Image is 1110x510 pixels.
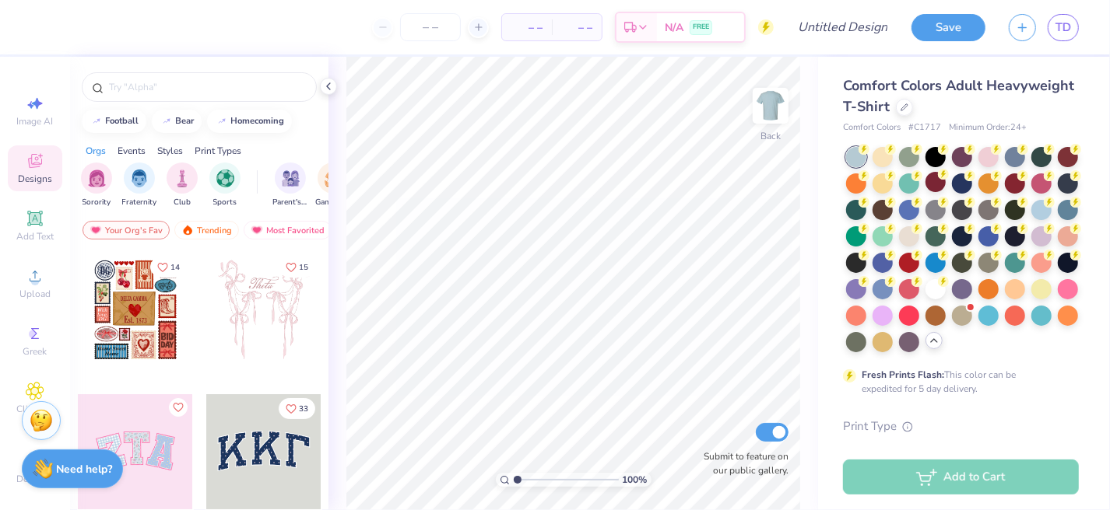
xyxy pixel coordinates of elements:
[16,230,54,243] span: Add Text
[843,76,1074,116] span: Comfort Colors Adult Heavyweight T-Shirt
[81,162,112,208] button: filter button
[299,405,308,413] span: 33
[169,398,188,417] button: Like
[81,162,112,208] div: filter for Sorority
[18,173,52,185] span: Designs
[216,117,228,126] img: trend_line.gif
[843,417,1079,435] div: Print Type
[19,288,51,300] span: Upload
[1048,14,1079,41] a: TD
[279,398,315,419] button: Like
[1056,19,1071,37] span: TD
[131,169,148,187] img: Fraternity Image
[86,144,106,158] div: Orgs
[83,197,111,208] span: Sorority
[665,19,683,36] span: N/A
[843,121,901,134] span: Comfort Colors
[279,257,315,278] button: Like
[150,257,187,278] button: Like
[244,221,332,239] div: Most Favorited
[213,197,237,208] span: Sports
[90,117,103,126] img: trend_line.gif
[174,169,191,187] img: Club Image
[251,225,263,236] img: most_fav.gif
[195,144,241,158] div: Print Types
[106,117,139,125] div: football
[272,197,308,208] span: Parent's Weekend
[272,162,308,208] div: filter for Parent's Weekend
[118,144,146,158] div: Events
[315,162,351,208] button: filter button
[207,110,292,133] button: homecoming
[23,345,47,358] span: Greek
[760,129,781,143] div: Back
[755,90,786,121] img: Back
[122,162,157,208] button: filter button
[315,162,351,208] div: filter for Game Day
[107,79,307,95] input: Try "Alpha"
[231,117,285,125] div: homecoming
[174,221,239,239] div: Trending
[82,110,146,133] button: football
[912,14,985,41] button: Save
[83,221,170,239] div: Your Org's Fav
[693,22,709,33] span: FREE
[949,121,1027,134] span: Minimum Order: 24 +
[216,169,234,187] img: Sports Image
[174,197,191,208] span: Club
[167,162,198,208] div: filter for Club
[862,368,1053,396] div: This color can be expedited for 5 day delivery.
[511,19,543,36] span: – –
[209,162,241,208] button: filter button
[282,169,300,187] img: Parent's Weekend Image
[299,264,308,271] span: 15
[88,169,106,187] img: Sorority Image
[167,162,198,208] button: filter button
[695,449,789,477] label: Submit to feature on our public gallery.
[400,13,461,41] input: – –
[785,12,900,43] input: Untitled Design
[152,110,202,133] button: bear
[272,162,308,208] button: filter button
[16,473,54,485] span: Decorate
[8,403,62,428] span: Clipart & logos
[170,264,180,271] span: 14
[862,369,944,381] strong: Fresh Prints Flash:
[157,144,183,158] div: Styles
[181,225,194,236] img: trending.gif
[561,19,592,36] span: – –
[122,197,157,208] span: Fraternity
[122,162,157,208] div: filter for Fraternity
[57,462,113,477] strong: Need help?
[176,117,195,125] div: bear
[90,225,102,236] img: most_fav.gif
[908,121,941,134] span: # C1717
[325,169,342,187] img: Game Day Image
[623,473,648,487] span: 100 %
[315,197,351,208] span: Game Day
[17,115,54,127] span: Image AI
[160,117,173,126] img: trend_line.gif
[209,162,241,208] div: filter for Sports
